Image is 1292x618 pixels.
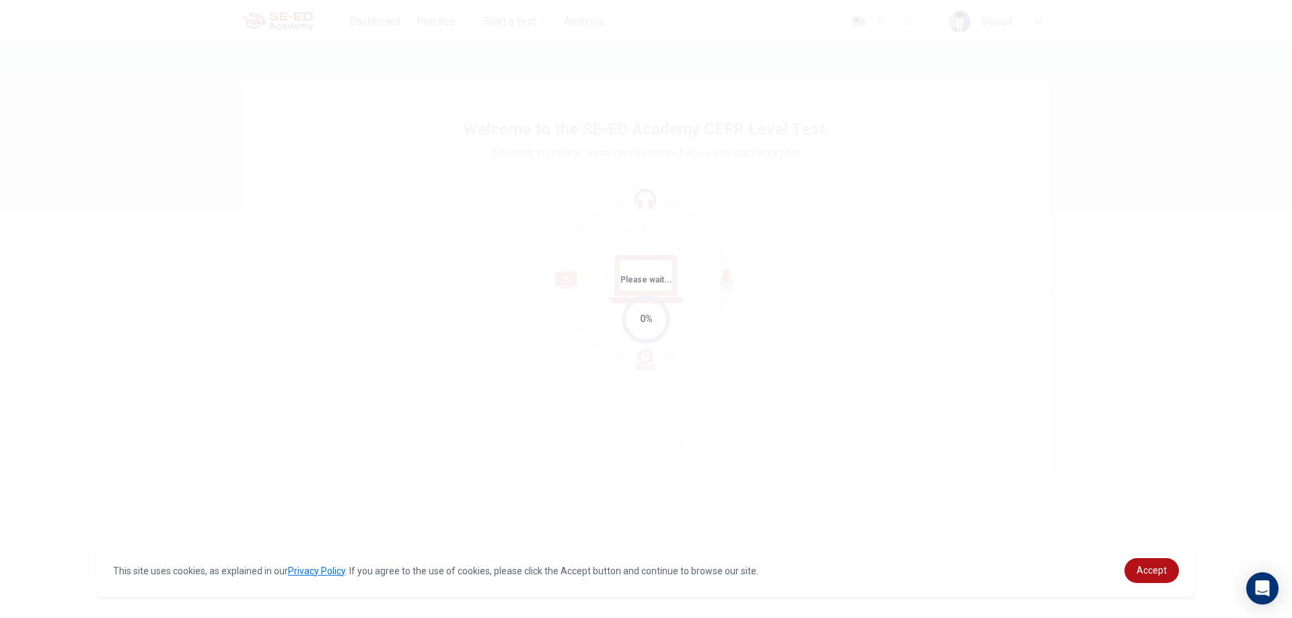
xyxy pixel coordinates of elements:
[97,545,1195,596] div: cookieconsent
[288,566,345,576] a: Privacy Policy
[1124,558,1179,583] a: dismiss cookie message
[1137,565,1167,576] span: Accept
[1246,572,1279,605] div: Open Intercom Messenger
[640,311,653,327] div: 0%
[113,566,758,576] span: This site uses cookies, as explained in our . If you agree to the use of cookies, please click th...
[620,275,672,284] span: Please wait...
